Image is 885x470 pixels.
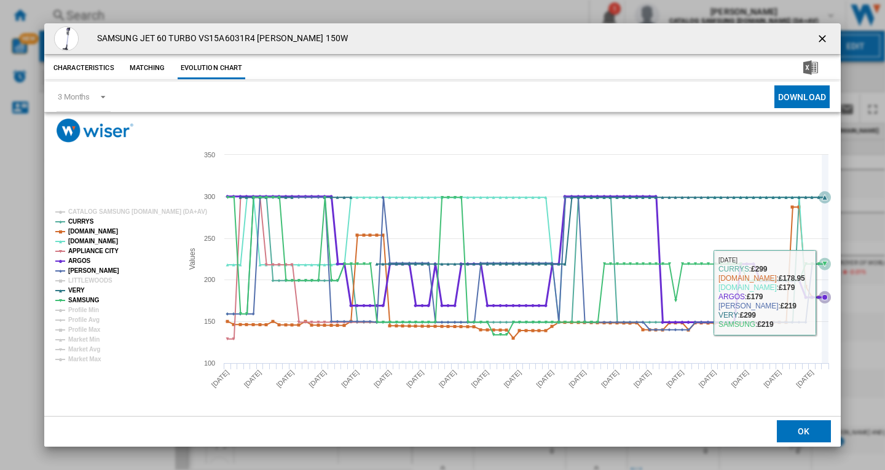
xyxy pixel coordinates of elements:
tspan: [DATE] [567,369,588,389]
tspan: [DATE] [795,369,815,389]
button: Download in Excel [784,57,838,79]
tspan: LITTLEWOODS [68,277,112,284]
tspan: Values [188,248,197,270]
button: OK [777,420,831,442]
tspan: [DATE] [665,369,685,389]
tspan: 250 [204,235,215,242]
tspan: Profile Avg [68,316,100,323]
md-dialog: Product popup [44,23,841,447]
tspan: VERY [68,287,85,294]
tspan: [DOMAIN_NAME] [68,238,118,245]
tspan: [DATE] [470,369,490,389]
img: logo_wiser_300x94.png [57,119,133,143]
div: 3 Months [58,92,90,101]
tspan: [DATE] [438,369,458,389]
tspan: [DATE] [600,369,620,389]
tspan: CURRYS [68,218,94,225]
tspan: [DATE] [405,369,425,389]
button: Evolution chart [178,57,246,79]
tspan: ARGOS [68,257,91,264]
tspan: Market Max [68,356,101,362]
tspan: APPLIANCE CITY [68,248,119,254]
button: Characteristics [50,57,117,79]
tspan: 150 [204,318,215,325]
button: Matching [120,57,175,79]
tspan: [DATE] [243,369,263,389]
tspan: Profile Max [68,326,101,333]
tspan: CATALOG SAMSUNG [DOMAIN_NAME] (DA+AV) [68,208,207,215]
tspan: [DATE] [535,369,555,389]
tspan: [DATE] [730,369,750,389]
h4: SAMSUNG JET 60 TURBO VS15A6031R4 [PERSON_NAME] 150W [91,33,348,45]
tspan: [DATE] [697,369,717,389]
tspan: [DATE] [307,369,328,389]
tspan: 350 [204,151,215,159]
tspan: [DATE] [340,369,360,389]
tspan: [DATE] [762,369,782,389]
tspan: [DATE] [275,369,295,389]
tspan: [DATE] [632,369,653,389]
tspan: 100 [204,359,215,367]
button: Download [774,85,830,108]
tspan: [DATE] [210,369,230,389]
tspan: [DOMAIN_NAME] [68,228,118,235]
img: excel-24x24.png [803,60,818,75]
tspan: [DATE] [502,369,522,389]
tspan: Profile Min [68,307,99,313]
tspan: 200 [204,276,215,283]
tspan: [DATE] [372,369,393,389]
img: 4030674_R_Z001A [54,26,79,51]
tspan: SAMSUNG [68,297,100,304]
tspan: Market Min [68,336,100,343]
ng-md-icon: getI18NText('BUTTONS.CLOSE_DIALOG') [816,33,831,47]
tspan: Market Avg [68,346,100,353]
button: getI18NText('BUTTONS.CLOSE_DIALOG') [811,26,836,51]
tspan: [PERSON_NAME] [68,267,119,274]
tspan: 300 [204,193,215,200]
